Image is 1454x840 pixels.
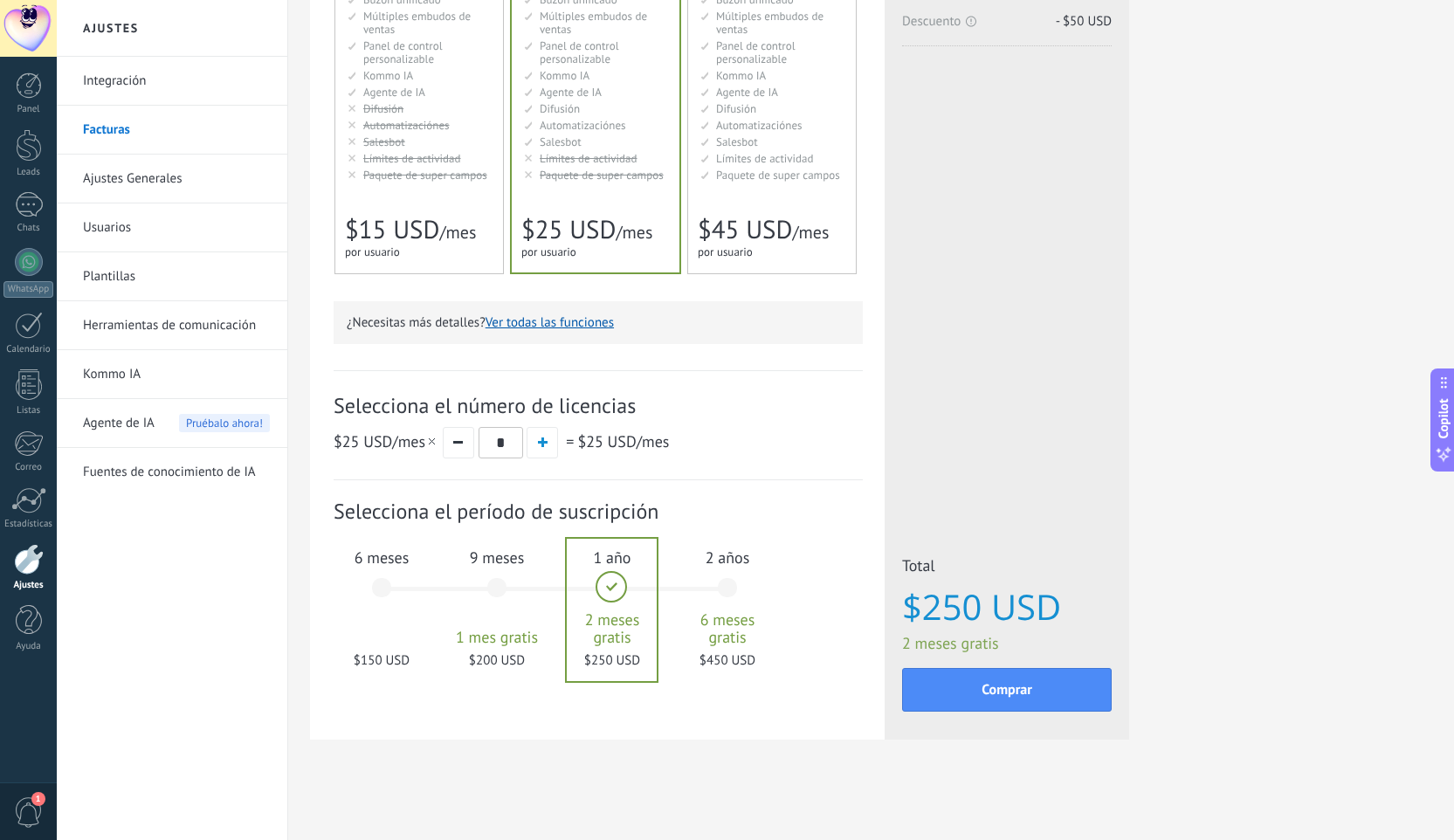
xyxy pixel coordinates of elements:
[577,431,669,451] span: /mes
[57,448,287,496] li: Fuentes de conocimiento de IA
[716,85,778,100] span: Agente de IA
[83,57,270,106] a: Integración
[540,68,589,83] span: Kommo IA
[716,134,758,149] span: Salesbot
[57,301,287,350] li: Herramientas de comunicación
[57,203,287,252] li: Usuarios
[540,151,637,166] span: Límites de actividad
[616,221,652,244] span: /mes
[1056,13,1112,30] span: - $50 USD
[179,414,270,432] span: Pruébalo ahora!
[698,244,753,259] span: por usuario
[577,431,636,451] span: $25 USD
[540,134,582,149] span: Salesbot
[540,9,647,37] span: Múltiples embudos de ventas
[3,462,54,473] div: Correo
[57,350,287,399] li: Kommo IA
[698,213,792,246] span: $45 USD
[486,314,614,331] button: Ver todas las funciones
[3,519,54,530] div: Estadísticas
[902,633,1112,653] span: 2 meses gratis
[363,9,471,37] span: Múltiples embudos de ventas
[57,106,287,155] li: Facturas
[334,498,863,525] span: Selecciona el período de suscripción
[345,244,400,259] span: por usuario
[3,104,54,115] div: Panel
[680,652,775,669] span: $450 USD
[31,792,45,806] span: 1
[334,547,429,568] span: 6 meses
[902,588,1112,626] span: $250 USD
[83,203,270,252] a: Usuarios
[540,85,602,100] span: Agente de IA
[450,652,544,669] span: $200 USD
[3,167,54,178] div: Leads
[716,38,796,66] span: Panel de control personalizable
[540,118,626,133] span: Automatizaciónes
[83,106,270,155] a: Facturas
[334,431,438,451] span: /mes
[363,85,425,100] span: Agente de IA
[540,101,580,116] span: Difusión
[363,118,450,133] span: Automatizaciónes
[680,611,775,646] span: 6 meses gratis
[565,547,659,568] span: 1 año
[902,668,1112,712] button: Comprar
[345,213,439,246] span: $15 USD
[902,13,1112,30] span: Descuento
[716,68,766,83] span: Kommo IA
[982,684,1032,696] span: Comprar
[566,431,574,451] span: =
[450,629,544,646] span: 1 mes gratis
[1435,399,1452,439] span: Copilot
[57,155,287,203] li: Ajustes Generales
[902,555,1112,581] span: Total
[334,431,392,451] span: $25 USD
[3,344,54,355] div: Calendario
[450,547,544,568] span: 9 meses
[716,168,840,182] span: Paquete de super campos
[83,448,270,497] a: Fuentes de conocimiento de IA
[540,168,664,182] span: Paquete de super campos
[334,392,863,419] span: Selecciona el número de licencias
[565,611,659,646] span: 2 meses gratis
[716,151,814,166] span: Límites de actividad
[83,399,155,448] span: Agente de IA
[363,68,413,83] span: Kommo IA
[57,399,287,448] li: Agente de IA
[540,38,619,66] span: Panel de control personalizable
[83,252,270,301] a: Plantillas
[3,223,54,234] div: Chats
[521,244,576,259] span: por usuario
[521,213,616,246] span: $25 USD
[3,641,54,652] div: Ayuda
[716,118,803,133] span: Automatizaciónes
[83,155,270,203] a: Ajustes Generales
[363,101,403,116] span: Difusión
[83,350,270,399] a: Kommo IA
[716,9,823,37] span: Múltiples embudos de ventas
[334,652,429,669] span: $150 USD
[363,151,461,166] span: Límites de actividad
[83,301,270,350] a: Herramientas de comunicación
[57,252,287,301] li: Plantillas
[3,281,53,298] div: WhatsApp
[716,101,756,116] span: Difusión
[57,57,287,106] li: Integración
[363,134,405,149] span: Salesbot
[363,38,443,66] span: Panel de control personalizable
[565,652,659,669] span: $250 USD
[792,221,829,244] span: /mes
[363,168,487,182] span: Paquete de super campos
[3,580,54,591] div: Ajustes
[680,547,775,568] span: 2 años
[439,221,476,244] span: /mes
[83,399,270,448] a: Agente de IA Pruébalo ahora!
[347,314,850,331] p: ¿Necesitas más detalles?
[3,405,54,417] div: Listas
